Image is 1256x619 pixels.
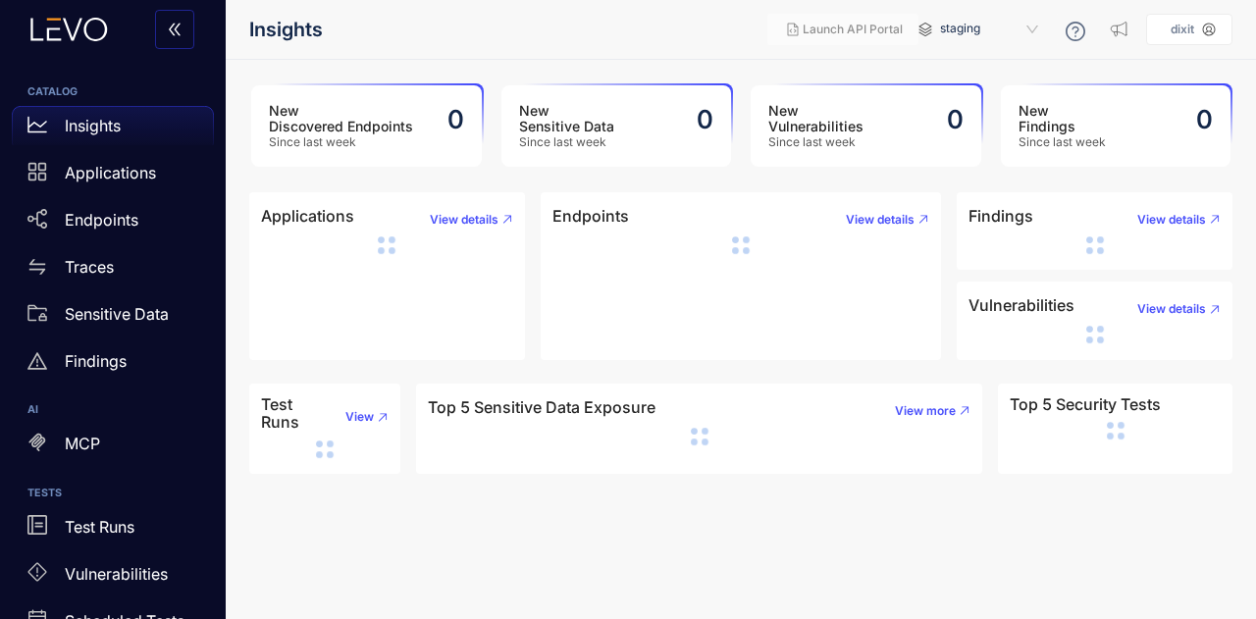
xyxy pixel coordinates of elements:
h3: New Vulnerabilities [768,103,863,134]
span: View [345,410,374,424]
span: Launch API Portal [803,23,903,36]
p: dixit [1171,23,1194,36]
span: swap [27,257,47,277]
button: View details [1122,293,1221,325]
span: Since last week [768,135,863,149]
button: Launch API Portal [767,14,918,45]
a: Sensitive Data [12,294,214,341]
a: Findings [12,341,214,388]
h2: 0 [1196,105,1213,134]
h4: Findings [968,207,1033,225]
p: MCP [65,435,100,452]
button: View details [830,204,929,235]
h2: 0 [697,105,713,134]
span: View details [846,213,915,227]
h3: New Findings [1019,103,1106,134]
h3: New Discovered Endpoints [269,103,413,134]
span: View details [430,213,498,227]
button: View details [1122,204,1221,235]
h6: TESTS [27,488,198,499]
p: Insights [65,117,121,134]
span: View details [1137,302,1206,316]
h4: Vulnerabilities [968,296,1074,314]
p: Sensitive Data [65,305,169,323]
p: Test Runs [65,518,134,536]
button: double-left [155,10,194,49]
p: Findings [65,352,127,370]
h4: Test Runs [261,395,330,432]
a: Endpoints [12,200,214,247]
a: Traces [12,247,214,294]
button: View more [879,395,970,427]
span: View details [1137,213,1206,227]
h4: Endpoints [552,207,629,225]
p: Endpoints [65,211,138,229]
a: MCP [12,425,214,472]
span: staging [940,14,1042,45]
h4: Applications [261,207,354,225]
h2: 0 [947,105,964,134]
p: Vulnerabilities [65,565,168,583]
h3: New Sensitive Data [519,103,614,134]
a: Vulnerabilities [12,554,214,601]
h6: AI [27,404,198,416]
a: Insights [12,106,214,153]
h4: Top 5 Sensitive Data Exposure [428,398,655,416]
h4: Top 5 Security Tests [1010,395,1161,413]
a: Applications [12,153,214,200]
button: View [330,401,389,433]
span: Since last week [1019,135,1106,149]
span: double-left [167,22,183,39]
button: View details [414,204,513,235]
p: Applications [65,164,156,181]
span: Since last week [519,135,614,149]
span: Insights [249,19,323,41]
span: View more [895,404,956,418]
h2: 0 [447,105,464,134]
span: warning [27,351,47,371]
a: Test Runs [12,507,214,554]
h6: CATALOG [27,86,198,98]
span: Since last week [269,135,413,149]
p: Traces [65,258,114,276]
